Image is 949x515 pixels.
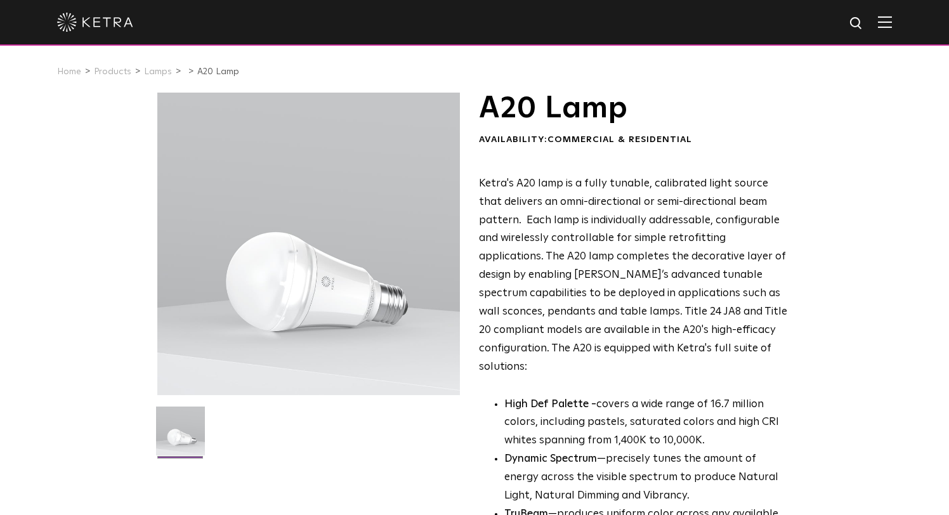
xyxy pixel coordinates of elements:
[144,67,172,76] a: Lamps
[57,67,81,76] a: Home
[479,178,787,372] span: Ketra's A20 lamp is a fully tunable, calibrated light source that delivers an omni-directional or...
[156,407,205,465] img: A20-Lamp-2021-Web-Square
[504,453,597,464] strong: Dynamic Spectrum
[878,16,892,28] img: Hamburger%20Nav.svg
[57,13,133,32] img: ketra-logo-2019-white
[504,450,788,505] li: —precisely tunes the amount of energy across the visible spectrum to produce Natural Light, Natur...
[94,67,131,76] a: Products
[479,134,788,147] div: Availability:
[504,396,788,451] p: covers a wide range of 16.7 million colors, including pastels, saturated colors and high CRI whit...
[479,93,788,124] h1: A20 Lamp
[849,16,865,32] img: search icon
[197,67,239,76] a: A20 Lamp
[547,135,692,144] span: Commercial & Residential
[504,399,596,410] strong: High Def Palette -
